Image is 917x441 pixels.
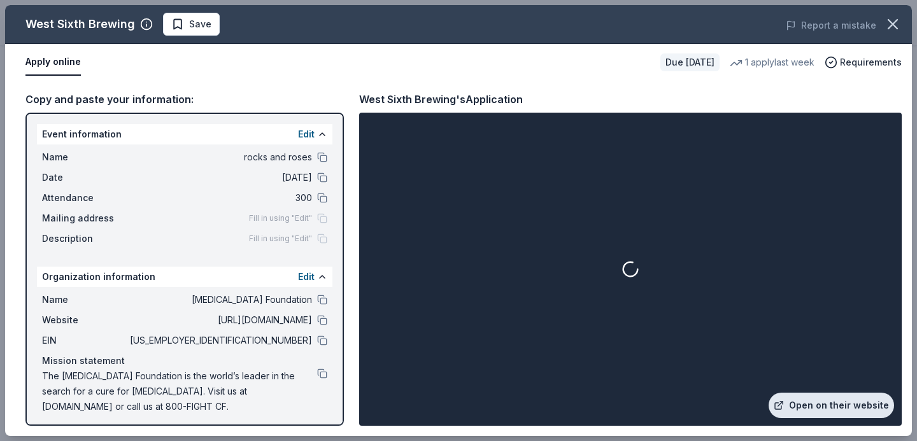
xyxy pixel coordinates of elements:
div: Copy and paste your information: [25,91,344,108]
div: Event information [37,124,332,144]
span: [URL][DOMAIN_NAME] [127,312,312,328]
span: Save [189,17,211,32]
div: 1 apply last week [730,55,814,70]
span: Name [42,292,127,307]
span: [MEDICAL_DATA] Foundation [127,292,312,307]
div: Mission statement [42,353,327,368]
button: Edit [298,127,315,142]
div: West Sixth Brewing [25,14,135,34]
button: Report a mistake [786,18,876,33]
span: [US_EMPLOYER_IDENTIFICATION_NUMBER] [127,333,312,348]
span: rocks and roses [127,150,312,165]
span: Mailing address [42,211,127,226]
span: 300 [127,190,312,206]
button: Apply online [25,49,81,76]
span: Attendance [42,190,127,206]
span: Name [42,150,127,165]
div: Organization information [37,267,332,287]
a: Open on their website [769,393,894,418]
span: The [MEDICAL_DATA] Foundation is the world’s leader in the search for a cure for [MEDICAL_DATA]. ... [42,368,317,414]
button: Requirements [825,55,902,70]
span: Fill in using "Edit" [249,213,312,223]
div: Due [DATE] [660,53,720,71]
div: West Sixth Brewing's Application [359,91,523,108]
span: EIN [42,333,127,348]
span: Fill in using "Edit" [249,234,312,244]
button: Edit [298,269,315,284]
span: Website [42,312,127,328]
span: Date [42,170,127,185]
button: Save [163,13,220,36]
span: Description [42,231,127,246]
span: [DATE] [127,170,312,185]
span: Requirements [840,55,902,70]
